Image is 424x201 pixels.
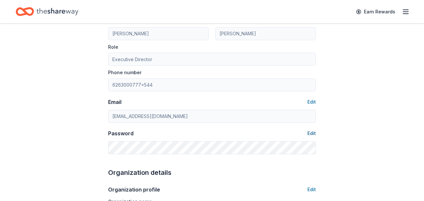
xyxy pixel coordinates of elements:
div: Organization details [108,167,316,178]
div: Organization profile [108,186,160,193]
label: Role [108,44,118,50]
button: Edit [307,129,316,137]
button: Edit [307,186,316,193]
button: Edit [307,98,316,106]
a: Earn Rewards [352,6,399,18]
label: Phone number [108,69,141,76]
div: Password [108,129,134,137]
a: Home [16,4,78,19]
div: Email [108,98,122,106]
